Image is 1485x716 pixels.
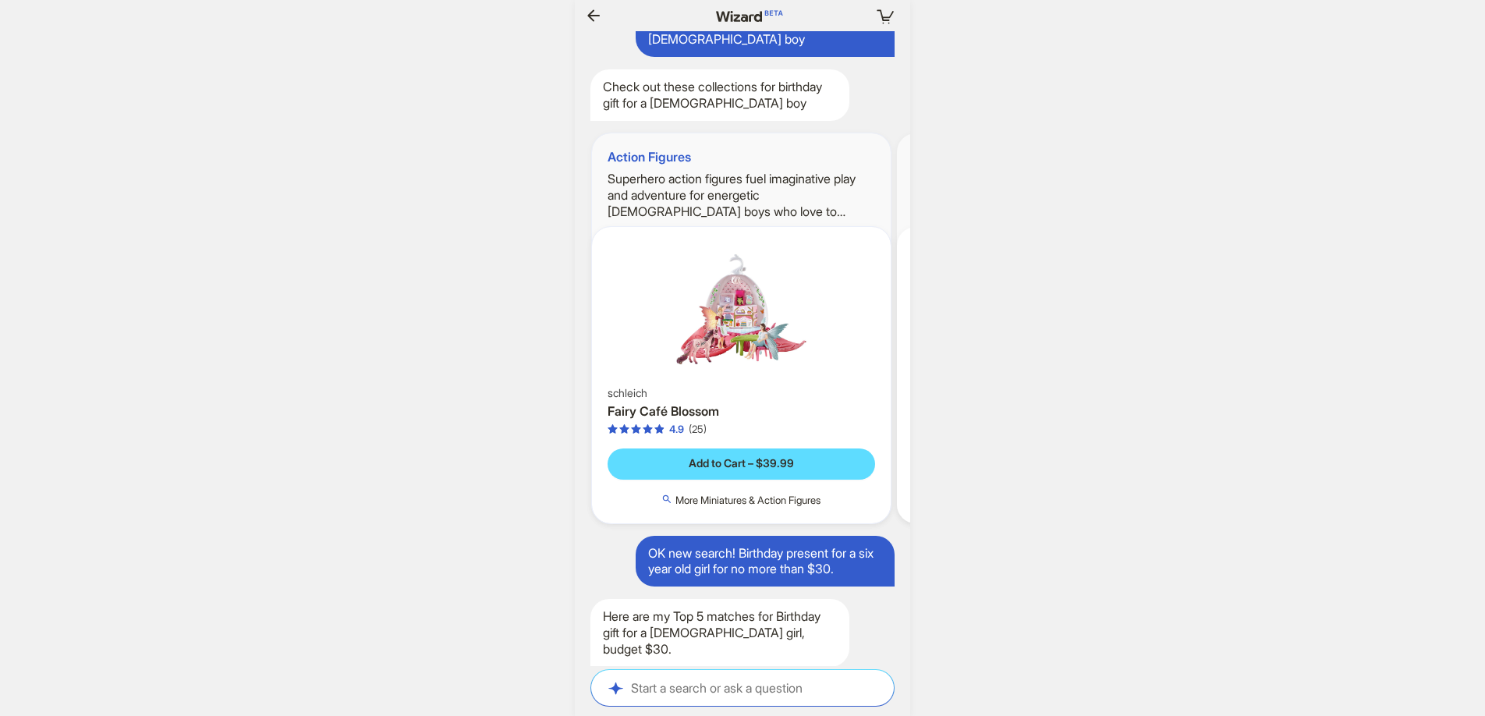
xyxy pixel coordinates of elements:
span: More Miniatures & Action Figures [675,494,820,506]
span: star [654,424,665,434]
div: Fairy Café BlossomschleichFairy Café Blossom4.9 out of 5 stars(25)Add to Cart – $39.99More Miniat... [592,227,891,523]
h1: Action Figures [592,133,891,165]
div: Check out these collections for birthday gift for a [DEMOGRAPHIC_DATA] boy [590,69,849,121]
span: star [608,424,618,434]
span: star [619,424,629,434]
span: star [643,424,653,434]
div: Action FiguresSuperhero action figures fuel imaginative play and adventure for energetic [DEMOGRA... [592,133,891,523]
h2: Superhero action figures fuel imaginative play and adventure for energetic [DEMOGRAPHIC_DATA] boy... [592,171,891,219]
div: I am shopping for a birthday gift for a [DEMOGRAPHIC_DATA] boy [636,5,895,57]
div: 4.9 [669,423,684,436]
img: National Geographic Epic Science Series Earth Science Kit: Educational Kids Geology & Chemistry A... [903,233,1189,367]
div: (25) [689,423,707,436]
h3: Fairy Café Blossom [608,403,875,420]
button: Add to Cart – $39.99 [608,448,875,480]
h1: Dino Excavation Kit [897,133,1196,165]
div: OK new search! Birthday present for a six year old girl for no more than $30. [636,536,895,587]
button: More Miniatures & Action Figures [608,492,875,508]
span: schleich [608,386,647,400]
span: Add to Cart – $39.99 [689,456,794,470]
div: Here are my Top 5 matches for Birthday gift for a [DEMOGRAPHIC_DATA] girl, budget $30. [590,599,849,666]
img: Fairy Café Blossom [598,233,884,383]
span: star [631,424,641,434]
h2: Dinosaur toys captivate curious [DEMOGRAPHIC_DATA] boys with prehistoric creatures that roar, sto... [897,171,1196,219]
div: 4.9 out of 5 stars [608,423,684,436]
